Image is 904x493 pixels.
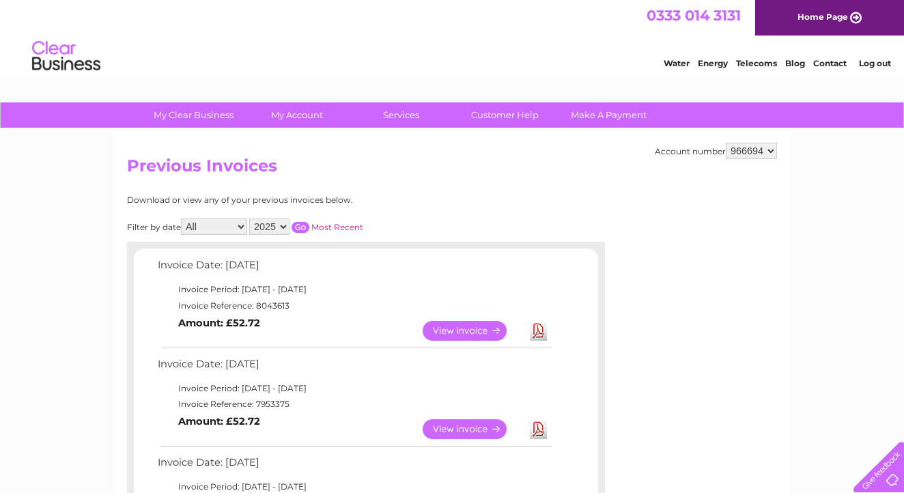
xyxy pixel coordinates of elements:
[154,396,554,412] td: Invoice Reference: 7953375
[449,102,561,128] a: Customer Help
[154,281,554,298] td: Invoice Period: [DATE] - [DATE]
[130,8,776,66] div: Clear Business is a trading name of Verastar Limited (registered in [GEOGRAPHIC_DATA] No. 3667643...
[241,102,354,128] a: My Account
[127,219,485,235] div: Filter by date
[423,321,523,341] a: View
[530,321,547,341] a: Download
[154,380,554,397] td: Invoice Period: [DATE] - [DATE]
[736,58,777,68] a: Telecoms
[859,58,891,68] a: Log out
[154,453,554,479] td: Invoice Date: [DATE]
[154,298,554,314] td: Invoice Reference: 8043613
[127,156,777,182] h2: Previous Invoices
[530,419,547,439] a: Download
[813,58,847,68] a: Contact
[154,355,554,380] td: Invoice Date: [DATE]
[154,256,554,281] td: Invoice Date: [DATE]
[655,143,777,159] div: Account number
[137,102,250,128] a: My Clear Business
[311,222,363,232] a: Most Recent
[178,317,260,329] b: Amount: £52.72
[664,58,690,68] a: Water
[345,102,457,128] a: Services
[647,7,741,24] a: 0333 014 3131
[423,419,523,439] a: View
[785,58,805,68] a: Blog
[552,102,665,128] a: Make A Payment
[698,58,728,68] a: Energy
[178,415,260,427] b: Amount: £52.72
[31,36,101,77] img: logo.png
[127,195,485,205] div: Download or view any of your previous invoices below.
